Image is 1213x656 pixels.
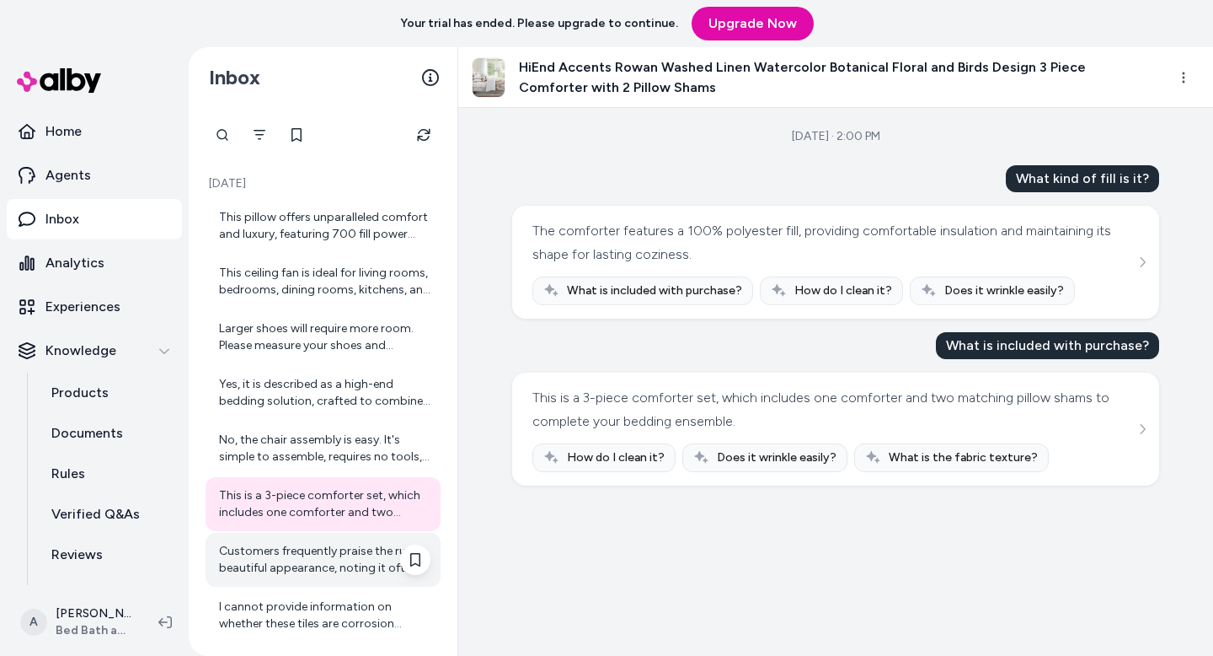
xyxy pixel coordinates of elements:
[45,341,116,361] p: Knowledge
[567,282,742,299] span: What is included with purchase?
[35,535,182,575] a: Reviews
[206,310,441,364] a: Larger shoes will require more room. Please measure your shoes and compare them to the dimensions...
[717,449,836,466] span: Does it wrinkle easily?
[219,543,430,577] div: Customers frequently praise the rug's beautiful appearance, noting it often looks just like the p...
[219,376,430,410] div: Yes, it is described as a high-end bedding solution, crafted to combine exceptional comfort with ...
[51,464,85,484] p: Rules
[35,575,182,616] a: Survey Questions
[206,533,441,587] a: Customers frequently praise the rug's beautiful appearance, noting it often looks just like the p...
[17,68,101,93] img: alby Logo
[792,128,880,145] div: [DATE] · 2:00 PM
[400,15,678,32] p: Your trial has ended. Please upgrade to continue.
[10,595,145,649] button: A[PERSON_NAME]Bed Bath and Beyond
[206,175,441,192] p: [DATE]
[45,253,104,273] p: Analytics
[473,58,505,97] img: HiEnd-Accents-Rowan-Washed-Linen-Watercolor-Botanical-Floral-and-Birds-Design-3-Piece-Comforter-S...
[7,199,182,239] a: Inbox
[51,545,103,565] p: Reviews
[219,432,430,465] div: No, the chair assembly is easy. It's simple to assemble, requires no tools, and takes about 15 mi...
[51,423,123,444] p: Documents
[219,599,430,632] div: I cannot provide information on whether these tiles are corrosion resistant.
[219,487,430,521] div: This is a 3-piece comforter set, which includes one comforter and two matching pillow shams to co...
[1132,419,1152,439] button: See more
[35,373,182,413] a: Products
[7,287,182,327] a: Experiences
[206,366,441,420] a: Yes, it is described as a high-end bedding solution, crafted to combine exceptional comfort with ...
[889,449,1038,466] span: What is the fabric texture?
[519,57,1153,98] h3: HiEnd Accents Rowan Washed Linen Watercolor Botanical Floral and Birds Design 3 Piece Comforter w...
[206,589,441,643] a: I cannot provide information on whether these tiles are corrosion resistant.
[1006,165,1159,192] div: What kind of fill is it?
[944,282,1064,299] span: Does it wrinkle easily?
[35,413,182,454] a: Documents
[243,118,276,152] button: Filter
[532,386,1135,433] div: This is a 3-piece comforter set, which includes one comforter and two matching pillow shams to co...
[692,7,814,40] a: Upgrade Now
[532,219,1135,266] div: The comforter features a 100% polyester fill, providing comfortable insulation and maintaining it...
[219,209,430,243] div: This pillow offers unparalleled comfort and luxury, featuring 700 fill power European down. Its s...
[35,494,182,535] a: Verified Q&As
[56,622,131,639] span: Bed Bath and Beyond
[20,609,47,636] span: A
[407,118,441,152] button: Refresh
[206,422,441,476] a: No, the chair assembly is easy. It's simple to assemble, requires no tools, and takes about 15 mi...
[51,383,109,403] p: Products
[794,282,892,299] span: How do I clean it?
[35,454,182,494] a: Rules
[219,265,430,298] div: This ceiling fan is ideal for living rooms, bedrooms, dining rooms, kitchens, and patio areas up ...
[567,449,665,466] span: How do I clean it?
[1132,252,1152,272] button: See more
[7,331,182,371] button: Knowledge
[7,155,182,196] a: Agents
[219,320,430,354] div: Larger shoes will require more room. Please measure your shoes and compare them to the dimensions...
[936,332,1159,359] div: What is included with purchase?
[206,477,441,531] a: This is a 3-piece comforter set, which includes one comforter and two matching pillow shams to co...
[209,65,260,90] h2: Inbox
[206,199,441,253] a: This pillow offers unparalleled comfort and luxury, featuring 700 fill power European down. Its s...
[51,504,140,524] p: Verified Q&As
[7,243,182,283] a: Analytics
[206,255,441,309] a: This ceiling fan is ideal for living rooms, bedrooms, dining rooms, kitchens, and patio areas up ...
[45,297,120,317] p: Experiences
[45,121,82,142] p: Home
[45,165,91,186] p: Agents
[45,209,79,229] p: Inbox
[7,111,182,152] a: Home
[56,605,131,622] p: [PERSON_NAME]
